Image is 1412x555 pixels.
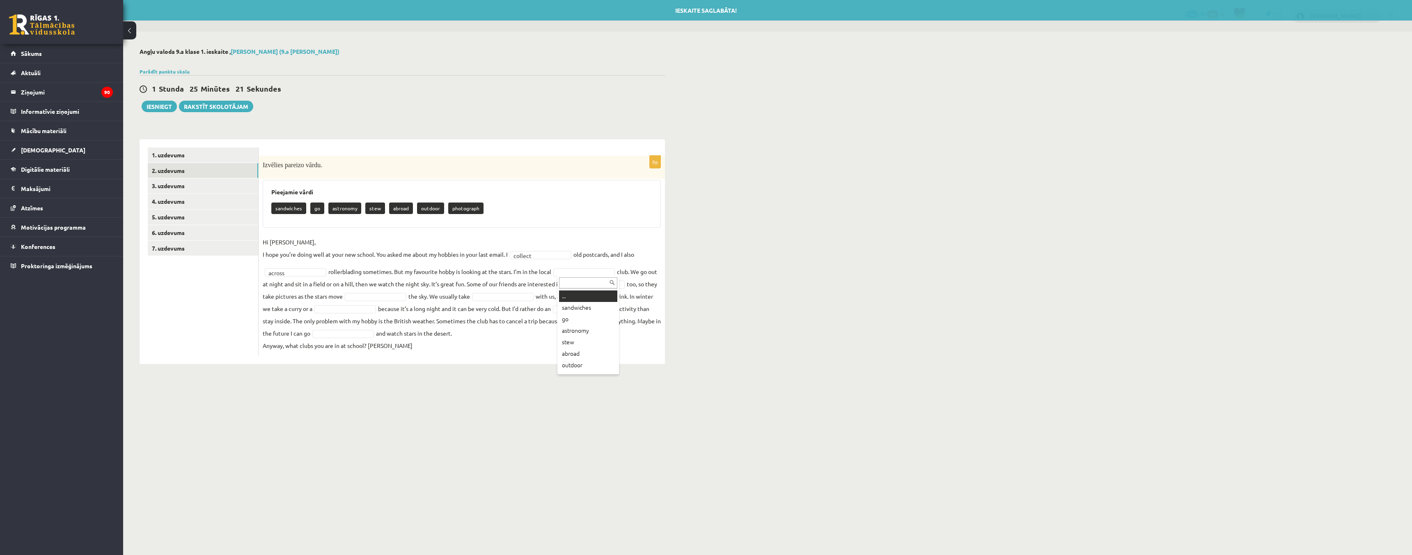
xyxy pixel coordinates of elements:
[559,313,617,325] div: go
[559,325,617,336] div: astronomy
[559,348,617,359] div: abroad
[559,302,617,313] div: sandwiches
[559,371,617,382] div: photograph
[559,290,617,302] div: ...
[559,359,617,371] div: outdoor
[559,336,617,348] div: stew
